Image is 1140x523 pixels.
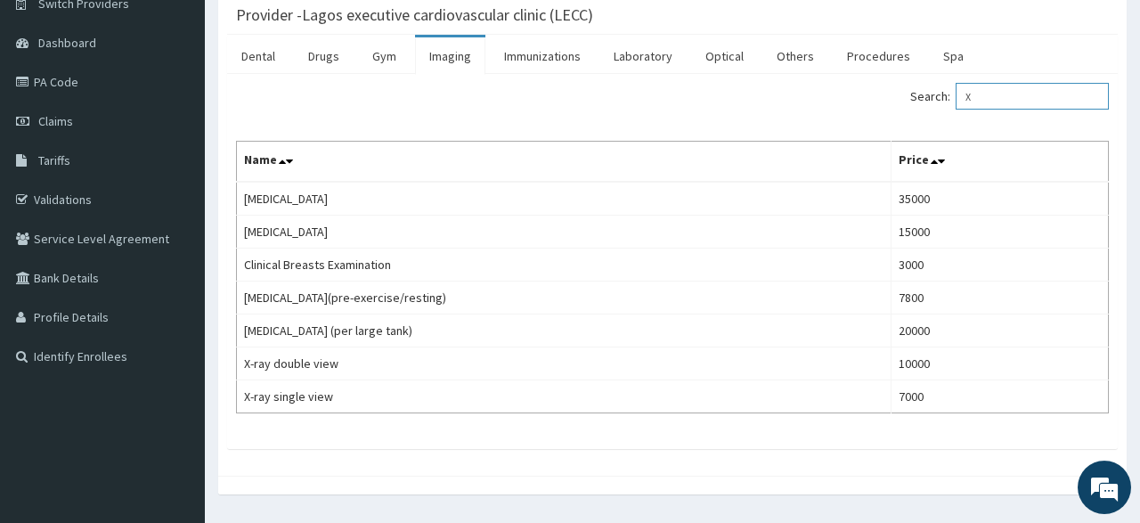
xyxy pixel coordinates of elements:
[38,113,73,129] span: Claims
[892,182,1109,216] td: 35000
[9,340,339,403] textarea: Type your message and hit 'Enter'
[237,282,892,315] td: [MEDICAL_DATA](pre-exercise/resting)
[236,7,593,23] h3: Provider - Lagos executive cardiovascular clinic (LECC)
[910,83,1109,110] label: Search:
[892,249,1109,282] td: 3000
[294,37,354,75] a: Drugs
[892,216,1109,249] td: 15000
[892,315,1109,347] td: 20000
[237,182,892,216] td: [MEDICAL_DATA]
[892,347,1109,380] td: 10000
[237,380,892,413] td: X-ray single view
[38,35,96,51] span: Dashboard
[237,249,892,282] td: Clinical Breasts Examination
[237,315,892,347] td: [MEDICAL_DATA] (per large tank)
[103,151,246,331] span: We're online!
[892,282,1109,315] td: 7800
[227,37,289,75] a: Dental
[292,9,335,52] div: Minimize live chat window
[691,37,758,75] a: Optical
[892,380,1109,413] td: 7000
[38,152,70,168] span: Tariffs
[237,216,892,249] td: [MEDICAL_DATA]
[892,142,1109,183] th: Price
[415,37,485,75] a: Imaging
[929,37,978,75] a: Spa
[237,347,892,380] td: X-ray double view
[956,83,1109,110] input: Search:
[490,37,595,75] a: Immunizations
[237,142,892,183] th: Name
[93,100,299,123] div: Chat with us now
[833,37,924,75] a: Procedures
[358,37,411,75] a: Gym
[33,89,72,134] img: d_794563401_company_1708531726252_794563401
[599,37,687,75] a: Laboratory
[762,37,828,75] a: Others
